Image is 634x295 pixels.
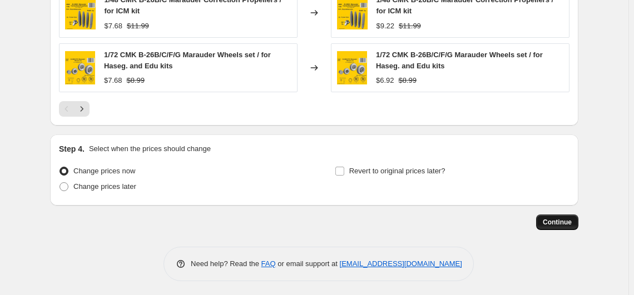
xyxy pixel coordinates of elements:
img: 030097_05_134954__30766.1758336496_80x.jpg [337,51,367,84]
img: 030097_05_134954__30766.1758336496_80x.jpg [65,51,95,84]
span: Revert to original prices later? [349,167,445,175]
span: $7.68 [105,22,123,30]
button: Continue [536,214,578,230]
span: Change prices later [73,182,136,191]
span: $8.99 [126,76,145,84]
h2: Step 4. [59,143,85,154]
a: [EMAIL_ADDRESS][DOMAIN_NAME] [340,259,462,268]
span: $6.92 [376,76,394,84]
span: or email support at [276,259,340,268]
span: $9.22 [377,22,395,30]
span: $11.99 [399,22,421,30]
button: Next [74,101,90,117]
span: $7.68 [104,76,122,84]
span: 1/72 CMK B-26B/C/F/G Marauder Wheels set / for Haseg. and Edu kits [376,51,543,70]
span: 1/72 CMK B-26B/C/F/G Marauder Wheels set / for Haseg. and Edu kits [104,51,271,70]
span: Need help? Read the [191,259,261,268]
p: Select when the prices should change [89,143,211,154]
span: $11.99 [127,22,149,30]
a: FAQ [261,259,276,268]
span: Change prices now [73,167,135,175]
span: Continue [543,218,572,227]
span: $8.99 [398,76,417,84]
nav: Pagination [59,101,90,117]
